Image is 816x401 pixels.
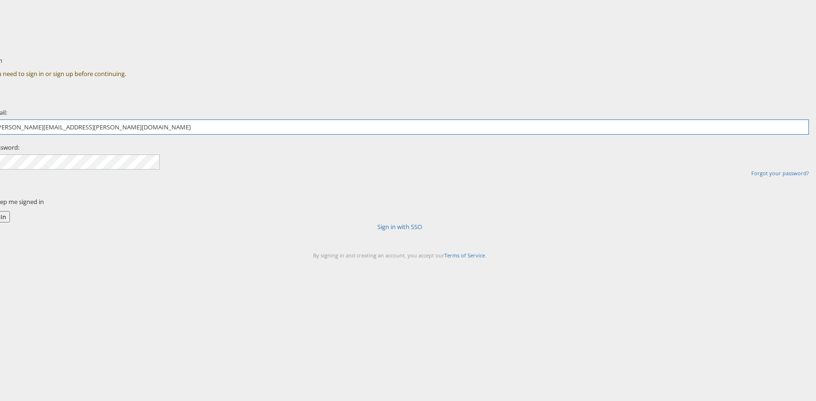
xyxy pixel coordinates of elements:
a: Terms of Service [444,252,485,259]
a: Forgot your password? [751,170,809,177]
a: Sign in with SSO [377,222,422,231]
